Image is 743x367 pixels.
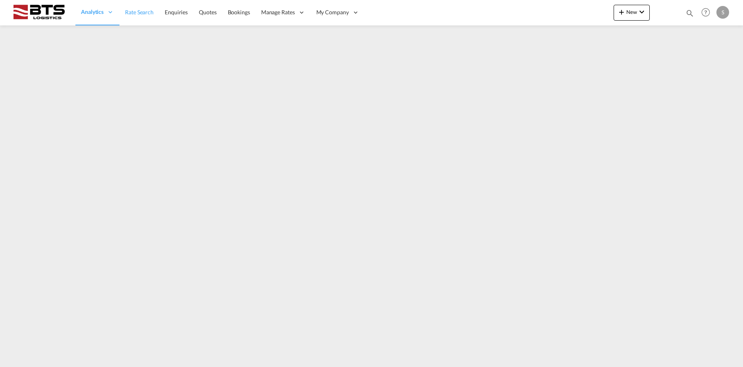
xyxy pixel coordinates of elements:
[12,4,65,21] img: cdcc71d0be7811ed9adfbf939d2aa0e8.png
[228,9,250,15] span: Bookings
[261,8,295,16] span: Manage Rates
[699,6,712,19] span: Help
[685,9,694,21] div: icon-magnify
[316,8,349,16] span: My Company
[617,9,647,15] span: New
[637,7,647,17] md-icon: icon-chevron-down
[199,9,216,15] span: Quotes
[716,6,729,19] div: S
[685,9,694,17] md-icon: icon-magnify
[165,9,188,15] span: Enquiries
[125,9,154,15] span: Rate Search
[81,8,104,16] span: Analytics
[699,6,716,20] div: Help
[617,7,626,17] md-icon: icon-plus 400-fg
[614,5,650,21] button: icon-plus 400-fgNewicon-chevron-down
